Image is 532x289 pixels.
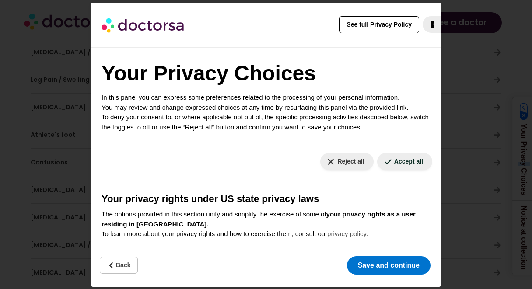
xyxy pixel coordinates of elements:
[101,192,430,206] h3: Your privacy rights under US state privacy laws
[101,13,185,37] img: logo
[100,257,138,274] button: Back
[101,210,416,228] b: your privacy rights as a user residing in [GEOGRAPHIC_DATA].
[346,20,412,29] span: See full Privacy Policy
[101,93,430,132] p: In this panel you can express some preferences related to the processing of your personal informa...
[101,209,430,239] p: The options provided in this section unify and simplify the exercise of some of To learn more abo...
[101,58,430,89] h2: Your Privacy Choices
[423,16,441,33] a: iubenda - Cookie Policy and Cookie Compliance Management
[339,16,419,33] button: See full Privacy Policy
[347,256,430,275] button: Save and continue
[377,153,432,170] button: Accept all
[327,230,366,237] a: privacy policy
[320,153,373,170] button: Reject all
